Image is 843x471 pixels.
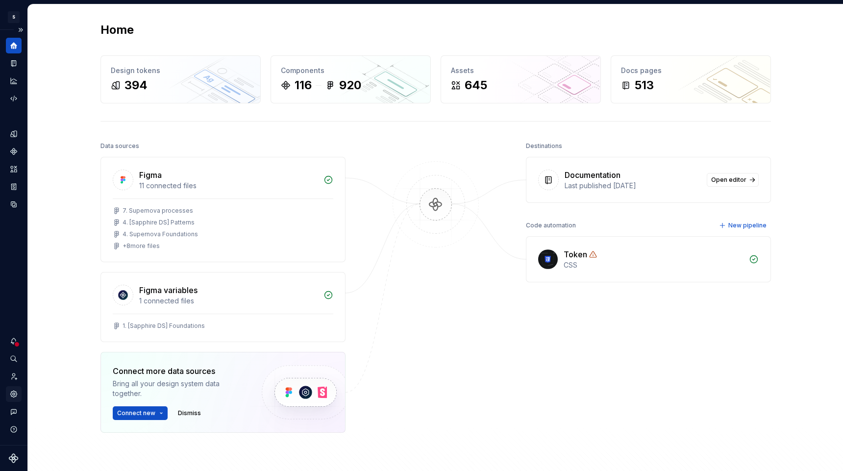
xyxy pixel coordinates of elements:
a: Storybook stories [6,179,22,195]
button: S [2,6,25,27]
a: Settings [6,386,22,402]
div: Figma variables [139,284,198,296]
div: 11 connected files [139,181,318,191]
div: 4. Supernova Foundations [123,230,198,238]
div: Docs pages [621,66,761,75]
button: Expand sidebar [14,23,27,37]
button: Dismiss [174,406,205,420]
button: New pipeline [716,219,771,232]
svg: Supernova Logo [9,453,19,463]
a: Figma11 connected files7. Supernova processes4. [Sapphire DS] Patterns4. Supernova Foundations+8m... [100,157,346,262]
a: Open editor [707,173,759,187]
a: Docs pages513 [611,55,771,103]
div: Figma [139,169,162,181]
a: Analytics [6,73,22,89]
a: Home [6,38,22,53]
div: 1. [Sapphire DS] Foundations [123,322,205,330]
div: Bring all your design system data together. [113,379,245,398]
div: Connect more data sources [113,365,245,377]
span: New pipeline [728,222,767,229]
div: Destinations [526,139,562,153]
div: Code automation [526,219,576,232]
div: Last published [DATE] [565,181,701,191]
a: Assets [6,161,22,177]
div: Components [281,66,421,75]
a: Invite team [6,369,22,384]
div: 116 [295,77,312,93]
span: Dismiss [178,409,201,417]
a: Code automation [6,91,22,106]
div: 1 connected files [139,296,318,306]
div: Token [564,248,587,260]
button: Contact support [6,404,22,420]
div: 920 [339,77,361,93]
div: S [8,11,20,23]
div: Documentation [565,169,620,181]
h2: Home [100,22,134,38]
div: CSS [564,260,743,270]
a: Design tokens [6,126,22,142]
div: + 8 more files [123,242,160,250]
a: Components [6,144,22,159]
a: Assets645 [441,55,601,103]
div: 513 [635,77,654,93]
div: 7. Supernova processes [123,207,193,215]
span: Open editor [711,176,746,184]
div: 645 [465,77,487,93]
button: Notifications [6,333,22,349]
div: 394 [124,77,148,93]
div: Assets [451,66,591,75]
a: Components116920 [271,55,431,103]
button: Connect new [113,406,168,420]
a: Design tokens394 [100,55,261,103]
a: Figma variables1 connected files1. [Sapphire DS] Foundations [100,272,346,342]
a: Data sources [6,197,22,212]
div: Design tokens [111,66,250,75]
span: Connect new [117,409,155,417]
div: Data sources [100,139,139,153]
div: 4. [Sapphire DS] Patterns [123,219,195,226]
a: Documentation [6,55,22,71]
button: Search ⌘K [6,351,22,367]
